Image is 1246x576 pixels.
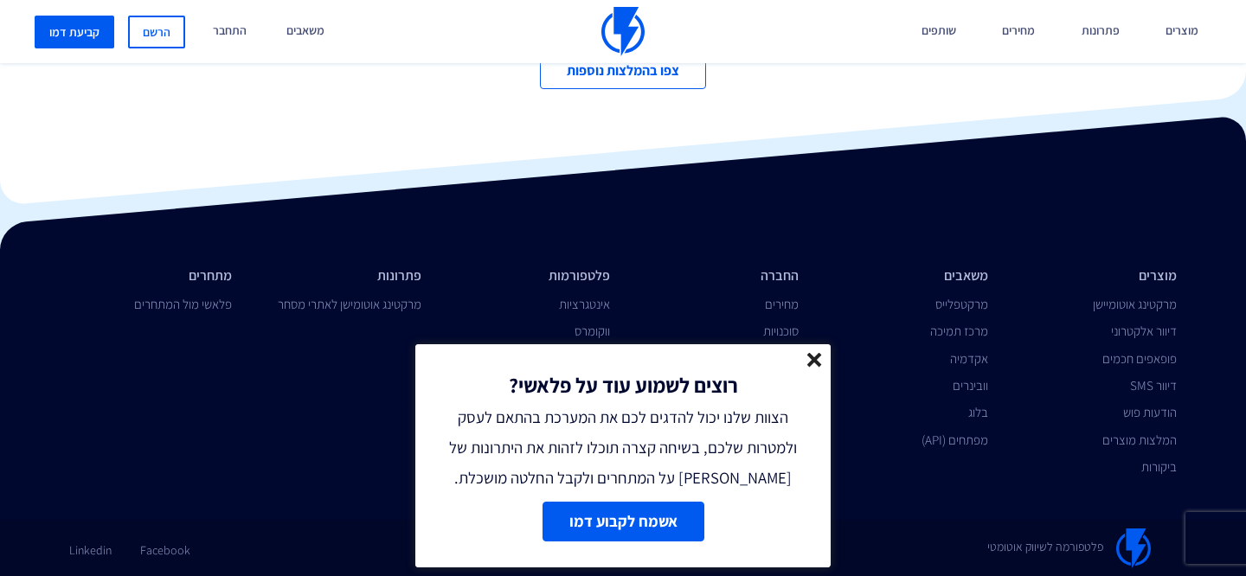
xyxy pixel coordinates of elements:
a: מחירים [765,296,799,312]
a: הודעות פוש [1123,404,1177,420]
a: פופאפים חכמים [1102,350,1177,367]
a: וובינרים [953,377,988,394]
a: Facebook [140,528,190,559]
a: קביעת דמו [35,16,114,48]
li: משאבים [825,266,987,286]
a: מרכז תמיכה [930,323,988,339]
a: אקדמיה [950,350,988,367]
img: Flashy [1116,528,1151,568]
a: מרקטינג אוטומיישן [1093,296,1177,312]
a: אינטגרציות [559,296,610,312]
a: דיוור SMS [1130,377,1177,394]
a: מרקטפלייס [935,296,988,312]
li: פלטפורמות [447,266,610,286]
a: דיוור אלקטרוני [1111,323,1177,339]
a: סוכנויות [763,323,799,339]
li: החברה [636,266,799,286]
a: ביקורות [1141,458,1177,475]
a: מפתחים (API) [922,432,988,448]
a: הרשם [128,16,185,48]
li: פתרונות [258,266,421,286]
a: בלוג [968,404,988,420]
a: Linkedin [69,528,112,559]
a: המלצות מוצרים [1102,432,1177,448]
a: פלטפורמה לשיווק אוטומטי [987,528,1151,568]
a: פלאשי מול המתחרים [134,296,232,312]
a: ווקומרס [575,323,610,339]
a: מרקטינג אוטומישן לאתרי מסחר [278,296,421,312]
li: מוצרים [1014,266,1177,286]
a: צפו בהמלצות נוספות [540,54,706,89]
li: מתחרים [69,266,232,286]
